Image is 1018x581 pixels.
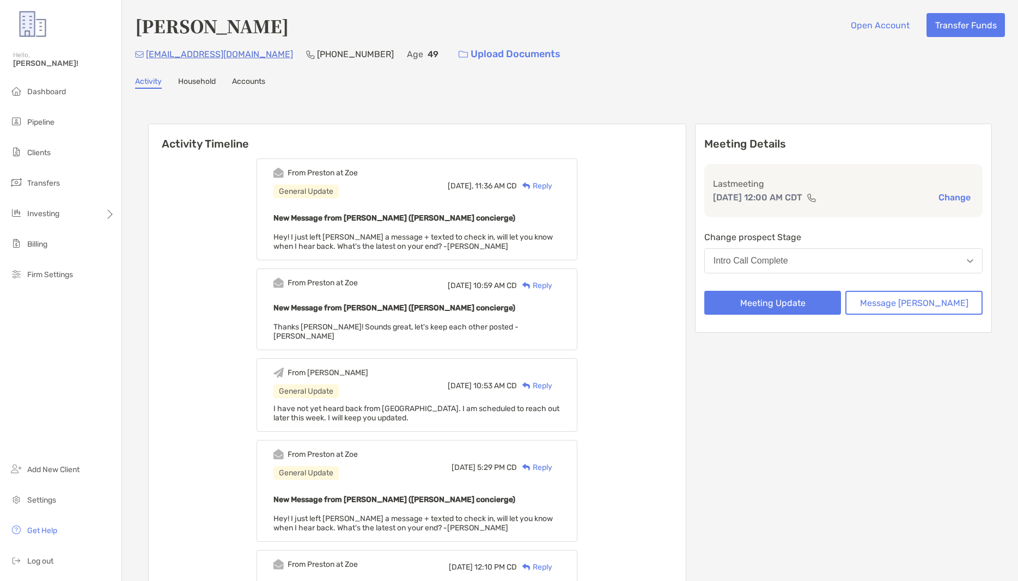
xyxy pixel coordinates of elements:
[273,514,553,533] span: Hey! I just left [PERSON_NAME] a message + texted to check in, will let you know when I hear back...
[474,562,517,572] span: 12:10 PM CD
[522,564,531,571] img: Reply icon
[517,380,552,392] div: Reply
[27,179,60,188] span: Transfers
[713,177,974,191] p: Last meeting
[273,449,284,460] img: Event icon
[448,381,472,390] span: [DATE]
[273,233,553,251] span: Hey! I just left [PERSON_NAME] a message + texted to check in, will let you know when I hear back...
[10,267,23,280] img: firm-settings icon
[135,13,289,38] h4: [PERSON_NAME]
[273,368,284,378] img: Event icon
[473,381,517,390] span: 10:53 AM CD
[845,291,983,315] button: Message [PERSON_NAME]
[306,50,315,59] img: Phone Icon
[149,124,686,150] h6: Activity Timeline
[473,281,517,290] span: 10:59 AM CD
[178,77,216,89] a: Household
[146,47,293,61] p: [EMAIL_ADDRESS][DOMAIN_NAME]
[713,191,802,204] p: [DATE] 12:00 AM CDT
[273,466,339,480] div: General Update
[135,77,162,89] a: Activity
[273,495,515,504] b: New Message from [PERSON_NAME] ([PERSON_NAME] concierge)
[27,87,66,96] span: Dashboard
[704,230,983,244] p: Change prospect Stage
[27,526,57,535] span: Get Help
[517,462,552,473] div: Reply
[517,180,552,192] div: Reply
[10,145,23,158] img: clients icon
[273,278,284,288] img: Event icon
[27,465,80,474] span: Add New Client
[10,176,23,189] img: transfers icon
[10,462,23,475] img: add_new_client icon
[273,559,284,570] img: Event icon
[27,240,47,249] span: Billing
[10,523,23,536] img: get-help icon
[517,561,552,573] div: Reply
[288,368,368,377] div: From [PERSON_NAME]
[714,256,788,266] div: Intro Call Complete
[704,137,983,151] p: Meeting Details
[522,182,531,189] img: Reply icon
[288,450,358,459] div: From Preston at Zoe
[273,384,339,398] div: General Update
[273,185,339,198] div: General Update
[428,47,438,61] p: 49
[407,47,423,61] p: Age
[27,209,59,218] span: Investing
[926,13,1005,37] button: Transfer Funds
[288,168,358,178] div: From Preston at Zoe
[477,463,517,472] span: 5:29 PM CD
[452,42,568,66] a: Upload Documents
[27,496,56,505] span: Settings
[517,280,552,291] div: Reply
[475,181,517,191] span: 11:36 AM CD
[452,463,476,472] span: [DATE]
[807,193,816,202] img: communication type
[10,115,23,128] img: pipeline icon
[27,118,54,127] span: Pipeline
[273,404,559,423] span: I have not yet heard back from [GEOGRAPHIC_DATA]. I am scheduled to reach out later this week. I ...
[273,213,515,223] b: New Message from [PERSON_NAME] ([PERSON_NAME] concierge)
[448,281,472,290] span: [DATE]
[273,303,515,313] b: New Message from [PERSON_NAME] ([PERSON_NAME] concierge)
[288,278,358,288] div: From Preston at Zoe
[935,192,974,203] button: Change
[459,51,468,58] img: button icon
[10,206,23,219] img: investing icon
[27,556,53,566] span: Log out
[522,382,531,389] img: Reply icon
[704,248,983,273] button: Intro Call Complete
[10,84,23,97] img: dashboard icon
[273,168,284,178] img: Event icon
[10,237,23,250] img: billing icon
[10,493,23,506] img: settings icon
[522,282,531,289] img: Reply icon
[288,560,358,569] div: From Preston at Zoe
[27,270,73,279] span: Firm Settings
[522,464,531,471] img: Reply icon
[10,554,23,567] img: logout icon
[135,51,144,58] img: Email Icon
[449,562,473,572] span: [DATE]
[842,13,918,37] button: Open Account
[13,4,52,44] img: Zoe Logo
[27,148,51,157] span: Clients
[232,77,265,89] a: Accounts
[13,59,115,68] span: [PERSON_NAME]!
[273,322,519,341] span: Thanks [PERSON_NAME]! Sounds great, let's keep each other posted -[PERSON_NAME]
[317,47,394,61] p: [PHONE_NUMBER]
[967,259,973,263] img: Open dropdown arrow
[448,181,473,191] span: [DATE],
[704,291,842,315] button: Meeting Update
